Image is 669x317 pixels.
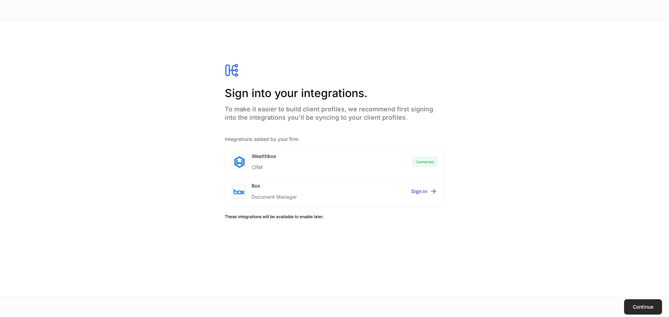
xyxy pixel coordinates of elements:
h4: To make it easier to build client profiles, we recommend first signing into the integrations you'... [225,101,444,122]
img: oYqM9ojoZLfzCHUefNbBcWHcyDPbQKagtYciMC8pFl3iZXy3dU33Uwy+706y+0q2uJ1ghNQf2OIHrSh50tUd9HaB5oMc62p0G... [233,189,245,195]
h6: These integrations will be available to enable later. [225,213,444,220]
h5: Integrations added by your firm [225,136,444,143]
h2: Sign into your integrations. [225,86,444,101]
div: Wealthbox [252,153,276,160]
div: Document Manager [252,189,297,200]
button: Sign in [411,188,437,195]
div: Connected [413,157,437,166]
div: Box [252,182,297,189]
div: CRM [252,160,276,171]
button: Continue [624,299,662,315]
div: Continue [633,304,653,309]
